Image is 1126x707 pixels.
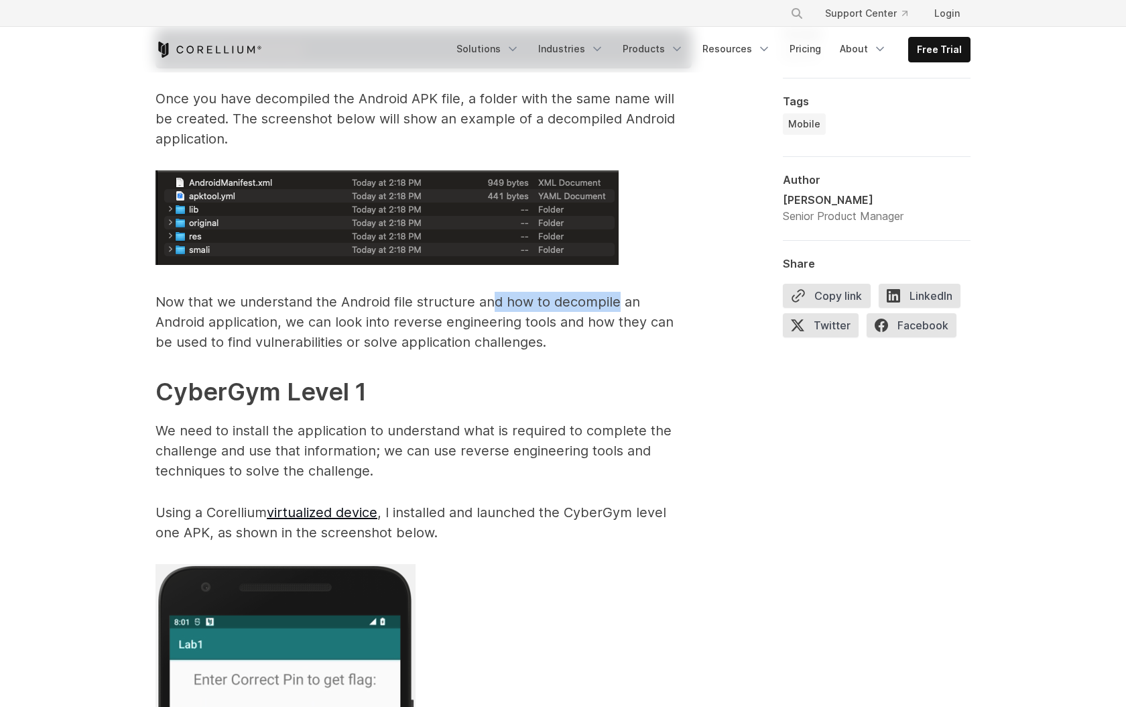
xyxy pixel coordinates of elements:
div: Navigation Menu [774,1,971,25]
div: Tags [783,95,971,108]
a: Solutions [448,37,527,61]
span: Twitter [783,313,859,337]
span: LinkedIn [879,284,960,308]
a: Mobile [783,113,826,135]
button: Search [785,1,809,25]
p: Once you have decompiled the Android APK file, a folder with the same name will be created. The s... [155,89,692,149]
button: Copy link [783,284,871,308]
div: Senior Product Manager [783,208,903,224]
p: We need to install the application to understand what is required to complete the challenge and u... [155,421,692,481]
a: Free Trial [909,38,970,62]
a: Products [615,37,692,61]
div: Share [783,257,971,270]
img: Example of a decompiled android application. [155,170,619,265]
div: Author [783,173,971,186]
span: Mobile [788,117,820,131]
span: Facebook [867,313,956,337]
a: Industries [530,37,612,61]
a: virtualized device [267,504,377,521]
div: Navigation Menu [448,37,971,62]
a: Pricing [781,37,829,61]
strong: CyberGym Level 1 [155,377,367,406]
a: Facebook [867,313,964,343]
a: LinkedIn [879,284,968,313]
a: Twitter [783,313,867,343]
a: Corellium Home [155,42,262,58]
p: Now that we understand the Android file structure and how to decompile an Android application, we... [155,292,692,352]
a: About [832,37,895,61]
a: Support Center [814,1,918,25]
div: [PERSON_NAME] [783,192,903,208]
a: Login [924,1,971,25]
a: Resources [694,37,779,61]
p: Using a Corellium , I installed and launched the CyberGym level one APK, as shown in the screensh... [155,502,692,543]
